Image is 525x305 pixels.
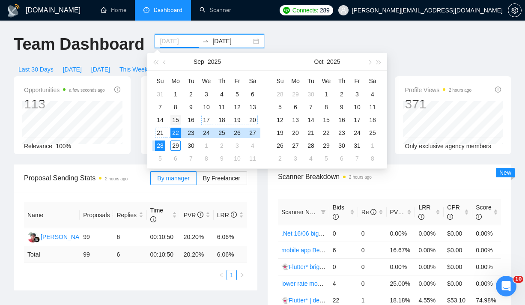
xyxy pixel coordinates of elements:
[319,206,328,218] span: filter
[337,128,347,138] div: 23
[232,128,242,138] div: 26
[288,74,303,88] th: Mo
[186,89,196,99] div: 2
[217,89,227,99] div: 4
[56,143,71,150] span: 100%
[447,214,453,220] span: info-circle
[329,258,358,275] td: 0
[321,209,326,215] span: filter
[272,74,288,88] th: Su
[272,114,288,126] td: 2025-10-12
[321,102,331,112] div: 8
[152,88,168,101] td: 2025-08-31
[290,115,301,125] div: 13
[349,74,365,88] th: Fr
[91,65,110,74] span: [DATE]
[155,89,165,99] div: 31
[367,102,378,112] div: 11
[160,36,199,46] input: Start date
[303,126,319,139] td: 2025-10-21
[168,139,183,152] td: 2025-09-29
[281,280,430,287] a: lower rate mobile app 18/11 rate range 80% (було 11%)
[24,143,52,150] span: Relevance
[290,89,301,99] div: 29
[358,225,387,242] td: 0
[278,171,501,182] span: Scanner Breakdown
[147,228,180,246] td: 00:10:50
[365,114,380,126] td: 2025-10-18
[337,102,347,112] div: 9
[155,128,165,138] div: 21
[199,139,214,152] td: 2025-10-01
[202,38,209,45] span: to
[288,139,303,152] td: 2025-10-27
[499,169,511,176] span: New
[349,101,365,114] td: 2025-10-10
[495,87,501,93] span: info-circle
[275,89,285,99] div: 28
[199,114,214,126] td: 2025-09-17
[272,101,288,114] td: 2025-10-05
[513,276,523,283] span: 10
[337,141,347,151] div: 30
[349,88,365,101] td: 2025-10-03
[303,101,319,114] td: 2025-10-07
[24,96,105,112] div: 113
[248,89,258,99] div: 6
[404,209,410,215] span: info-circle
[472,242,501,258] td: 0.00%
[319,114,334,126] td: 2025-10-15
[303,74,319,88] th: Tu
[186,128,196,138] div: 23
[288,101,303,114] td: 2025-10-06
[230,152,245,165] td: 2025-10-10
[292,6,318,15] span: Connects:
[119,65,148,74] span: This Week
[231,212,237,218] span: info-circle
[387,225,415,242] td: 0.00%
[186,102,196,112] div: 9
[319,139,334,152] td: 2025-10-29
[290,153,301,164] div: 3
[230,139,245,152] td: 2025-10-03
[170,115,181,125] div: 15
[217,115,227,125] div: 18
[157,175,189,182] span: By manager
[275,141,285,151] div: 26
[113,246,146,263] td: 6
[248,128,258,138] div: 27
[214,101,230,114] td: 2025-09-11
[352,153,362,164] div: 7
[147,246,180,263] td: 00:10:50
[508,7,522,14] a: setting
[476,214,482,220] span: info-circle
[230,114,245,126] td: 2025-09-19
[319,88,334,101] td: 2025-10-01
[272,152,288,165] td: 2025-11-02
[337,153,347,164] div: 6
[227,270,236,280] a: 1
[352,128,362,138] div: 24
[245,152,260,165] td: 2025-10-11
[333,214,339,220] span: info-circle
[183,74,199,88] th: Tu
[306,89,316,99] div: 30
[168,126,183,139] td: 2025-09-22
[170,128,181,138] div: 22
[281,263,338,270] a: 👻Flutter* bright start
[183,126,199,139] td: 2025-09-23
[170,89,181,99] div: 1
[201,102,212,112] div: 10
[290,128,301,138] div: 20
[152,114,168,126] td: 2025-09-14
[248,115,258,125] div: 20
[168,101,183,114] td: 2025-09-08
[217,212,237,218] span: LRR
[230,126,245,139] td: 2025-09-26
[216,270,227,280] li: Previous Page
[472,225,501,242] td: 0.00%
[349,114,365,126] td: 2025-10-17
[349,175,372,179] time: 2 hours ago
[333,204,344,220] span: Bids
[365,88,380,101] td: 2025-10-04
